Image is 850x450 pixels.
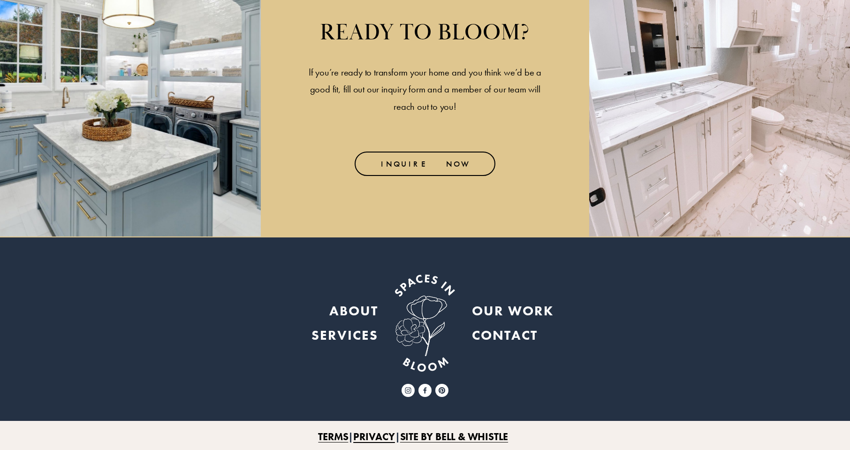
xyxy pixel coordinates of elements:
[353,430,395,443] span: PRIVACY
[402,384,415,397] a: Instagram
[353,427,395,446] a: PRIVACY
[329,302,378,320] strong: ABOUT
[318,427,348,446] a: TERMS
[311,323,378,348] a: SERVICES
[472,302,554,320] strong: OUR WORK
[400,427,508,446] a: SITE BY BELL & WHISTLE
[472,299,554,323] a: OUR WORK
[308,64,542,115] p: If you’re ready to transform your home and you think we’d be a good fit, fill out our inquiry for...
[472,327,538,344] strong: CONTACT
[355,152,495,176] a: INQUIRE NOW
[191,427,636,446] p: | |
[435,384,448,397] a: Pinterest
[329,299,378,323] a: ABOUT
[308,19,542,48] h2: READY TO BLOOM?
[472,323,538,348] a: CONTACT
[418,384,432,397] a: Facebook
[311,327,378,344] strong: SERVICES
